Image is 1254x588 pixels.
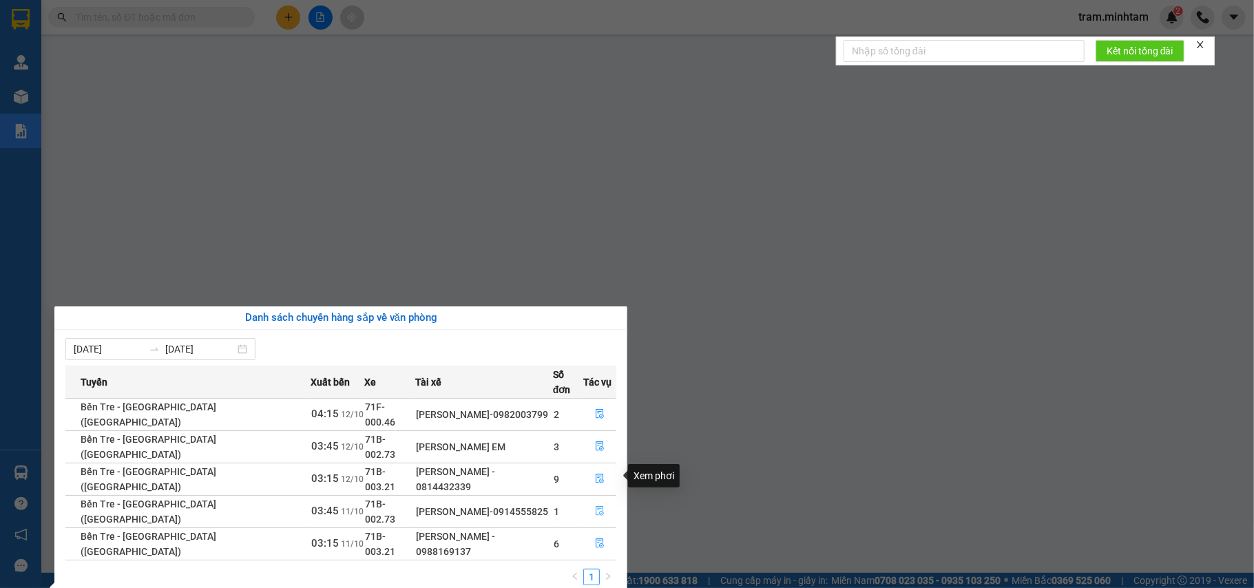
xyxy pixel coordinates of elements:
[416,504,552,519] div: [PERSON_NAME]-0914555825
[81,434,216,460] span: Bến Tre - [GEOGRAPHIC_DATA] ([GEOGRAPHIC_DATA])
[149,344,160,355] span: swap-right
[81,375,107,390] span: Tuyến
[553,367,583,397] span: Số đơn
[567,569,583,585] li: Previous Page
[311,472,339,485] span: 03:15
[567,569,583,585] button: left
[74,342,143,357] input: Từ ngày
[583,569,600,585] li: 1
[311,537,339,549] span: 03:15
[341,410,364,419] span: 12/10
[554,409,559,420] span: 2
[65,310,616,326] div: Danh sách chuyến hàng sắp về văn phòng
[1107,43,1173,59] span: Kết nối tổng đài
[149,344,160,355] span: to
[571,572,579,580] span: left
[583,375,612,390] span: Tác vụ
[584,501,616,523] button: file-done
[628,464,680,487] div: Xem phơi
[416,407,552,422] div: [PERSON_NAME]-0982003799
[311,375,350,390] span: Xuất bến
[1195,40,1205,50] span: close
[416,529,552,559] div: [PERSON_NAME] - 0988169137
[595,506,605,517] span: file-done
[554,474,559,485] span: 9
[595,538,605,549] span: file-done
[365,531,395,557] span: 71B-003.21
[584,436,616,458] button: file-done
[1096,40,1184,62] button: Kết nối tổng đài
[600,569,616,585] button: right
[365,434,395,460] span: 71B-002.73
[584,569,599,585] a: 1
[604,572,612,580] span: right
[415,375,441,390] span: Tài xế
[584,403,616,426] button: file-done
[584,533,616,555] button: file-done
[416,439,552,454] div: [PERSON_NAME] EM
[844,40,1085,62] input: Nhập số tổng đài
[554,506,559,517] span: 1
[311,408,339,420] span: 04:15
[81,498,216,525] span: Bến Tre - [GEOGRAPHIC_DATA] ([GEOGRAPHIC_DATA])
[81,401,216,428] span: Bến Tre - [GEOGRAPHIC_DATA] ([GEOGRAPHIC_DATA])
[365,401,395,428] span: 71F-000.46
[365,466,395,492] span: 71B-003.21
[365,498,395,525] span: 71B-002.73
[584,468,616,490] button: file-done
[81,466,216,492] span: Bến Tre - [GEOGRAPHIC_DATA] ([GEOGRAPHIC_DATA])
[311,505,339,517] span: 03:45
[595,409,605,420] span: file-done
[341,474,364,484] span: 12/10
[595,474,605,485] span: file-done
[554,441,559,452] span: 3
[416,464,552,494] div: [PERSON_NAME] - 0814432339
[341,539,364,549] span: 11/10
[554,538,559,549] span: 6
[165,342,235,357] input: Đến ngày
[341,507,364,516] span: 11/10
[311,440,339,452] span: 03:45
[595,441,605,452] span: file-done
[600,569,616,585] li: Next Page
[364,375,376,390] span: Xe
[81,531,216,557] span: Bến Tre - [GEOGRAPHIC_DATA] ([GEOGRAPHIC_DATA])
[341,442,364,452] span: 12/10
